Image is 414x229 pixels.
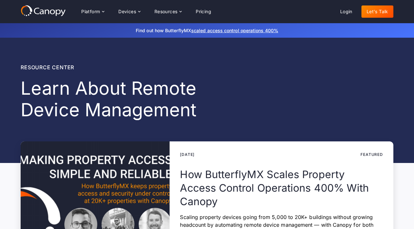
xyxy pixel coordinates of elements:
[360,152,383,157] div: Featured
[149,5,187,18] div: Resources
[180,168,383,208] h2: How ButterflyMX Scales Property Access Control Operations 400% With Canopy
[113,5,145,18] div: Devices
[180,152,194,157] div: [DATE]
[49,27,365,34] p: Find out how ButterflyMX
[21,63,258,71] div: Resource center
[335,5,358,18] a: Login
[76,5,109,18] div: Platform
[361,5,393,18] a: Let's Talk
[191,28,278,33] a: scaled access control operations 400%
[118,9,136,14] div: Devices
[154,9,178,14] div: Resources
[191,5,216,18] a: Pricing
[21,78,258,121] h1: Learn About Remote Device Management
[81,9,100,14] div: Platform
